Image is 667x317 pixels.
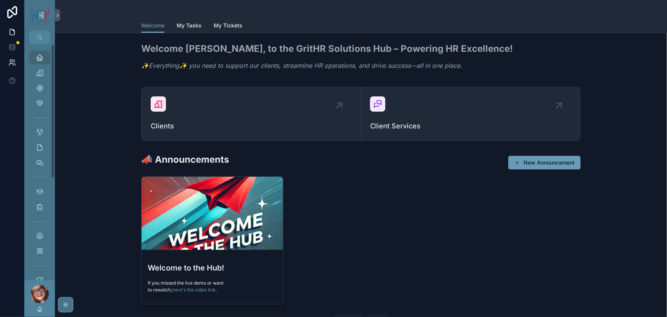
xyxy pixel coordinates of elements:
a: Welcome to the Hub!If you missed the live demo or want to rewatch,here's the video link. [141,176,284,304]
em: ✨Everything✨ you need to support our clients, streamline HR operations, and drive success—all in ... [141,62,462,69]
a: My Tickets [214,19,242,34]
h2: Welcome [PERSON_NAME], to the GritHR Solutions Hub – Powering HR Excellence! [141,42,513,55]
button: New Announcement [508,156,581,170]
a: Client Services [361,87,580,141]
span: My Tickets [214,22,242,29]
p: If you missed the live demo or want to rewatch, . [148,280,277,293]
a: here's the video link [172,287,216,293]
h2: 📣 Announcements [141,153,229,166]
a: Clients [142,87,361,141]
a: My Tasks [177,19,201,34]
span: Clients [151,121,351,131]
span: My Tasks [177,22,201,29]
span: Client Services [370,121,571,131]
a: Welcome [141,19,164,33]
h3: Welcome to the Hub! [148,262,277,274]
div: scrollable content [24,44,55,280]
img: App logo [29,4,50,27]
div: Welcome-to-the-GritHR-Hub.webp [142,177,283,250]
span: Welcome [141,22,164,29]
